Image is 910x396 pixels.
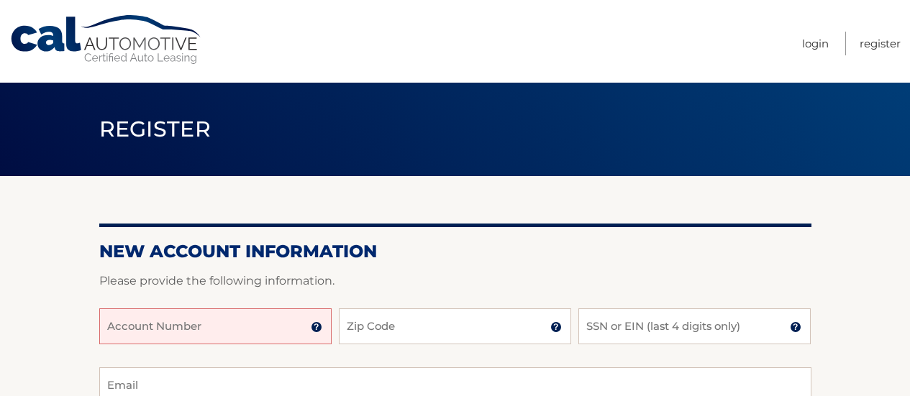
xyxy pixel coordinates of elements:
a: Register [860,32,901,55]
img: tooltip.svg [550,321,562,333]
img: tooltip.svg [311,321,322,333]
h2: New Account Information [99,241,811,262]
a: Cal Automotive [9,14,204,65]
a: Login [802,32,829,55]
img: tooltip.svg [790,321,801,333]
p: Please provide the following information. [99,271,811,291]
span: Register [99,116,211,142]
input: SSN or EIN (last 4 digits only) [578,308,811,344]
input: Zip Code [339,308,571,344]
input: Account Number [99,308,332,344]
